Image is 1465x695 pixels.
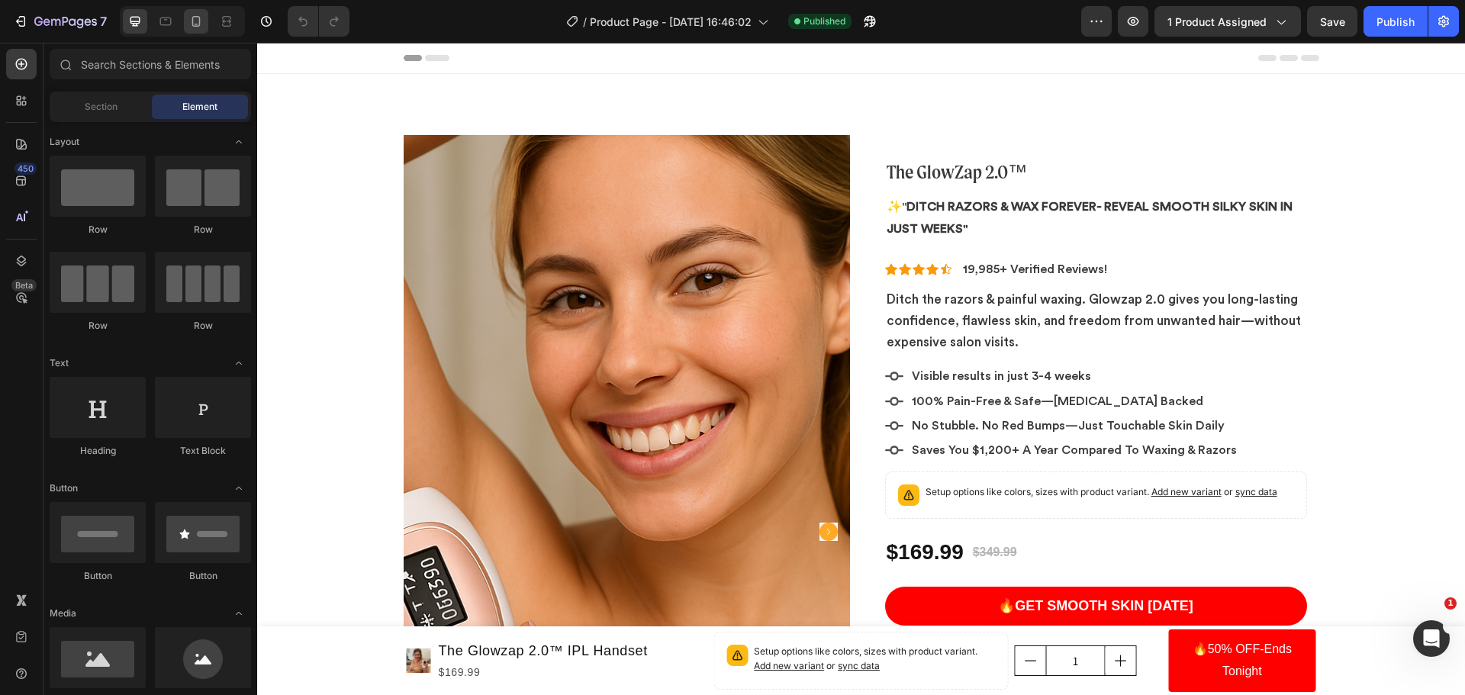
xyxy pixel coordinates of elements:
[629,117,771,140] span: The GlowZap 2.0™
[14,162,37,175] div: 450
[257,43,1465,695] iframe: Design area
[288,6,349,37] div: Undo/Redo
[655,327,834,339] span: Visible results in just 3-4 weeks
[1364,6,1428,37] button: Publish
[50,356,69,370] span: Text
[706,219,850,235] p: 19,985+ Verified Reviews!
[497,602,739,631] p: Setup options like colors, sizes with product variant.
[929,596,1040,640] div: 🔥50% OFF-Ends Tonight
[227,130,251,154] span: Toggle open
[50,481,78,495] span: Button
[655,352,946,365] span: 100% Pain-Free & Safe—[MEDICAL_DATA] Backed
[629,158,1035,192] strong: Ditch Razors & Wax Forever- Reveal Smooth Silky Skin In Just Weeks"
[155,319,251,333] div: Row
[50,444,146,458] div: Heading
[1320,15,1345,28] span: Save
[628,494,708,525] div: $169.99
[155,569,251,583] div: Button
[227,601,251,626] span: Toggle open
[1444,597,1457,610] span: 1
[911,587,1058,649] button: 🔥50% OFF-Ends Tonight
[50,607,76,620] span: Media
[583,14,587,30] span: /
[1154,6,1301,37] button: 1 product assigned
[848,603,879,632] button: increment
[1307,6,1357,37] button: Save
[1376,14,1415,30] div: Publish
[50,223,146,236] div: Row
[789,603,848,632] input: quantity
[11,279,37,291] div: Beta
[1167,14,1267,30] span: 1 product assigned
[100,12,107,31] p: 7
[155,223,251,236] div: Row
[562,480,581,498] button: Carousel Next Arrow
[50,569,146,583] div: Button
[567,617,623,629] span: or
[50,135,79,149] span: Layout
[629,153,1048,198] p: ✨"
[655,377,968,389] span: No Stubble. No Red Bumps—Just Touchable Skin Daily
[668,442,1020,457] p: Setup options like colors, sizes with product variant.
[182,100,217,114] span: Element
[758,603,789,632] button: decrement
[50,319,146,333] div: Row
[6,6,114,37] button: 7
[227,476,251,500] span: Toggle open
[628,544,1050,583] button: 🔥Get SMOOTH SKIN TODAY
[655,401,980,413] span: Saves You $1,200+ A Year Compared To Waxing & Razors
[741,555,936,572] div: 🔥Get SMOOTH SKIN [DATE]
[629,250,1044,306] span: Ditch the razors & painful waxing. Glowzap 2.0 gives you long-lasting confidence, flawless skin, ...
[85,100,118,114] span: Section
[803,14,845,28] span: Published
[227,351,251,375] span: Toggle open
[155,444,251,458] div: Text Block
[497,617,567,629] span: Add new variant
[894,443,964,455] span: Add new variant
[714,500,761,520] div: $349.99
[590,14,752,30] span: Product Page - [DATE] 16:46:02
[581,617,623,629] span: sync data
[50,49,251,79] input: Search Sections & Elements
[964,443,1020,455] span: or
[1413,620,1450,657] iframe: Intercom live chat
[978,443,1020,455] span: sync data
